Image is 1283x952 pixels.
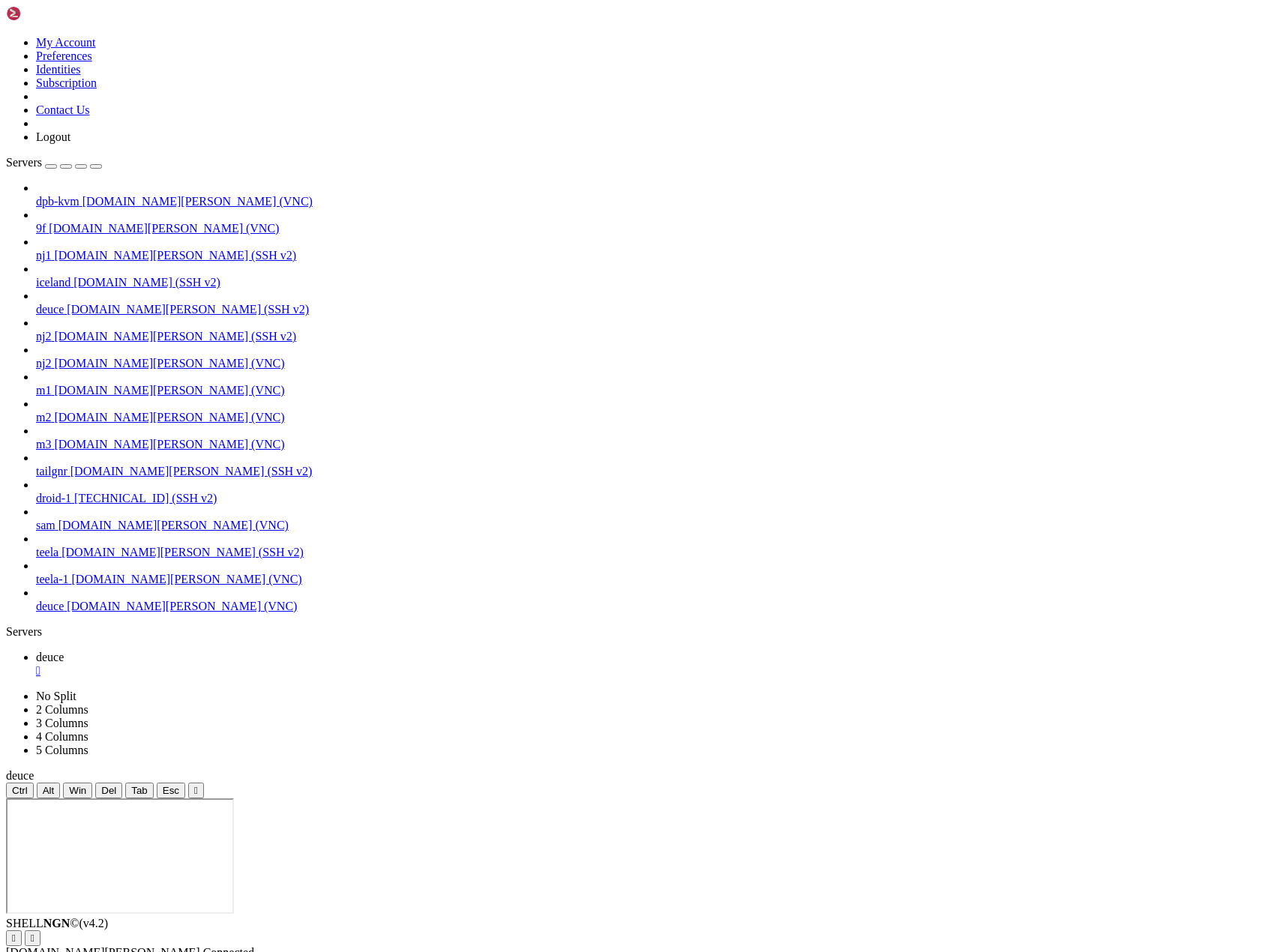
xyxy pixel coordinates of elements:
[6,156,42,169] span: Servers
[125,783,154,798] button: Tab
[79,917,109,930] span: 4.2.0
[36,546,58,558] span: teela
[6,156,102,169] a: Servers
[36,63,81,76] a: Identities
[36,546,1277,559] a: teela [DOMAIN_NAME][PERSON_NAME] (SSH v2)
[36,276,70,289] span: iceland
[36,103,90,116] a: Contact Us
[36,76,97,89] a: Subscription
[31,933,34,944] div: 
[54,249,296,262] span: [DOMAIN_NAME][PERSON_NAME] (SSH v2)
[67,303,309,316] span: [DOMAIN_NAME][PERSON_NAME] (SSH v2)
[36,130,70,143] a: Logout
[37,783,61,798] button: Alt
[6,917,108,930] span: SHELL ©
[36,222,1277,235] a: 9f [DOMAIN_NAME][PERSON_NAME] (VNC)
[82,195,313,208] span: [DOMAIN_NAME][PERSON_NAME] (VNC)
[36,519,55,531] span: sam
[36,411,51,424] span: m2
[36,208,1277,235] li: 9f [DOMAIN_NAME][PERSON_NAME] (VNC)
[36,744,88,756] a: 5 Columns
[6,6,92,21] img: Shellngn
[36,492,71,504] span: droid-1
[157,783,185,798] button: Esc
[36,289,1277,316] li: deuce [DOMAIN_NAME][PERSON_NAME] (SSH v2)
[36,730,88,743] a: 4 Columns
[36,438,1277,451] a: m3 [DOMAIN_NAME][PERSON_NAME] (VNC)
[36,532,1277,559] li: teela [DOMAIN_NAME][PERSON_NAME] (SSH v2)
[70,465,313,477] span: [DOMAIN_NAME][PERSON_NAME] (SSH v2)
[36,357,51,370] span: nj2
[54,384,284,397] span: [DOMAIN_NAME][PERSON_NAME] (VNC)
[36,249,1277,262] a: nj1 [DOMAIN_NAME][PERSON_NAME] (SSH v2)
[36,262,1277,289] li: iceland [DOMAIN_NAME] (SSH v2)
[43,785,55,796] span: Alt
[36,651,64,663] span: deuce
[36,181,1277,208] li: dpb-kvm [DOMAIN_NAME][PERSON_NAME] (VNC)
[36,717,88,729] a: 3 Columns
[25,930,40,946] button: 
[54,438,284,451] span: [DOMAIN_NAME][PERSON_NAME] (VNC)
[36,397,1277,424] li: m2 [DOMAIN_NAME][PERSON_NAME] (VNC)
[36,357,1277,370] a: nj2 [DOMAIN_NAME][PERSON_NAME] (VNC)
[36,519,1277,532] a: sam [DOMAIN_NAME][PERSON_NAME] (VNC)
[36,343,1277,370] li: nj2 [DOMAIN_NAME][PERSON_NAME] (VNC)
[69,785,86,796] span: Win
[36,330,51,343] span: nj2
[36,36,96,49] a: My Account
[36,600,64,612] span: deuce
[36,235,1277,262] li: nj1 [DOMAIN_NAME][PERSON_NAME] (SSH v2)
[36,478,1277,505] li: droid-1 [TECHNICAL_ID] (SSH v2)
[36,276,1277,289] a: iceland [DOMAIN_NAME] (SSH v2)
[12,785,28,796] span: Ctrl
[63,783,92,798] button: Win
[36,438,51,451] span: m3
[36,195,1277,208] a: dpb-kvm [DOMAIN_NAME][PERSON_NAME] (VNC)
[36,600,1277,613] a: deuce [DOMAIN_NAME][PERSON_NAME] (VNC)
[54,411,284,424] span: [DOMAIN_NAME][PERSON_NAME] (VNC)
[36,370,1277,397] li: m1 [DOMAIN_NAME][PERSON_NAME] (VNC)
[36,573,1277,586] a: teela-1 [DOMAIN_NAME][PERSON_NAME] (VNC)
[73,276,220,289] span: [DOMAIN_NAME] (SSH v2)
[36,505,1277,532] li: sam [DOMAIN_NAME][PERSON_NAME] (VNC)
[101,785,116,796] span: Del
[36,330,1277,343] a: nj2 [DOMAIN_NAME][PERSON_NAME] (SSH v2)
[36,384,51,397] span: m1
[36,492,1277,505] a: droid-1 [TECHNICAL_ID] (SSH v2)
[36,49,92,62] a: Preferences
[6,783,34,798] button: Ctrl
[36,664,1277,678] a: 
[36,465,67,477] span: tailgnr
[36,195,79,208] span: dpb-kvm
[43,917,70,930] b: NGN
[49,222,279,235] span: [DOMAIN_NAME][PERSON_NAME] (VNC)
[36,316,1277,343] li: nj2 [DOMAIN_NAME][PERSON_NAME] (SSH v2)
[36,573,69,585] span: teela-1
[36,690,76,702] a: No Split
[36,424,1277,451] li: m3 [DOMAIN_NAME][PERSON_NAME] (VNC)
[6,769,34,782] span: deuce
[6,930,22,946] button: 
[36,222,46,235] span: 9f
[36,465,1277,478] a: tailgnr [DOMAIN_NAME][PERSON_NAME] (SSH v2)
[36,451,1277,478] li: tailgnr [DOMAIN_NAME][PERSON_NAME] (SSH v2)
[36,586,1277,613] li: deuce [DOMAIN_NAME][PERSON_NAME] (VNC)
[36,249,51,262] span: nj1
[72,573,302,585] span: [DOMAIN_NAME][PERSON_NAME] (VNC)
[131,785,148,796] span: Tab
[36,651,1277,678] a: deuce
[74,492,217,504] span: [TECHNICAL_ID] (SSH v2)
[36,703,88,716] a: 2 Columns
[54,330,296,343] span: [DOMAIN_NAME][PERSON_NAME] (SSH v2)
[6,625,1277,639] div: Servers
[58,519,289,531] span: [DOMAIN_NAME][PERSON_NAME] (VNC)
[36,411,1277,424] a: m2 [DOMAIN_NAME][PERSON_NAME] (VNC)
[12,933,16,944] div: 
[194,785,198,796] div: 
[36,559,1277,586] li: teela-1 [DOMAIN_NAME][PERSON_NAME] (VNC)
[67,600,297,612] span: [DOMAIN_NAME][PERSON_NAME] (VNC)
[163,785,179,796] span: Esc
[36,303,64,316] span: deuce
[54,357,284,370] span: [DOMAIN_NAME][PERSON_NAME] (VNC)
